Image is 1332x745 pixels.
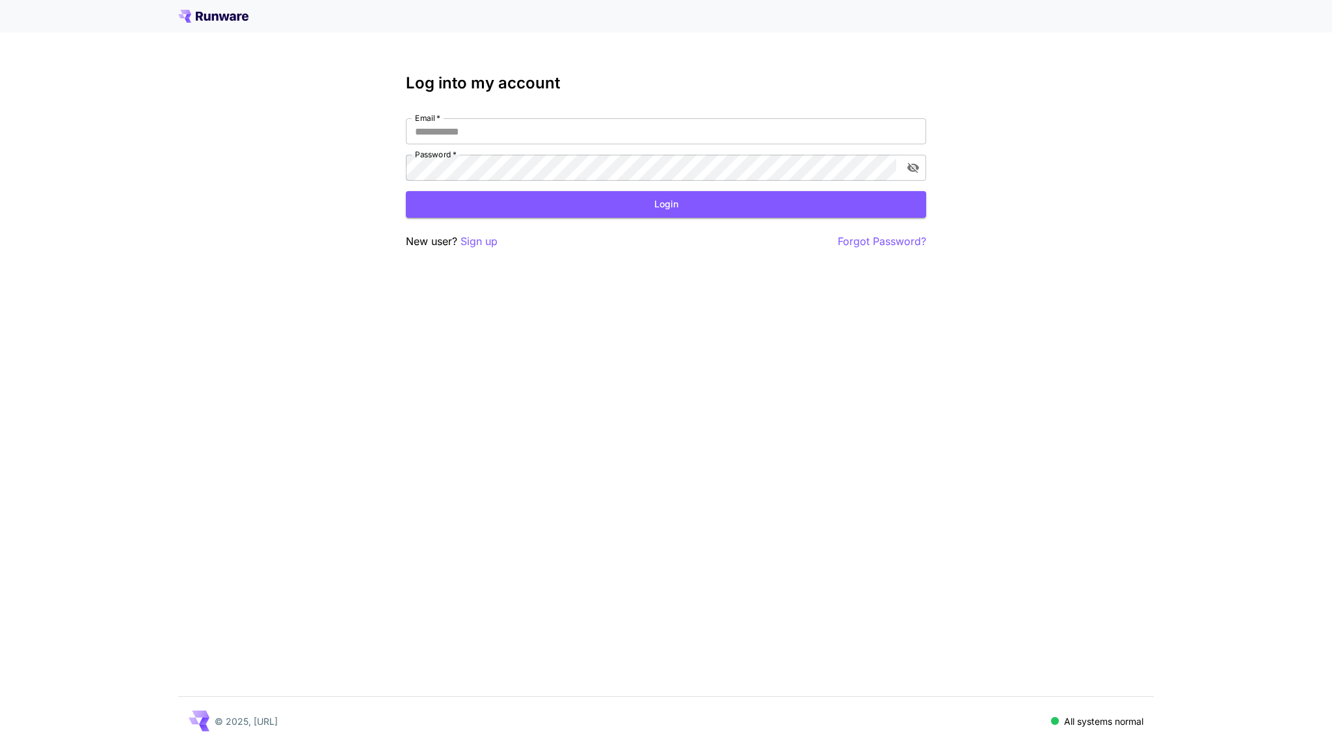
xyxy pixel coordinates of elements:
[838,233,926,250] button: Forgot Password?
[901,156,925,179] button: toggle password visibility
[460,233,498,250] button: Sign up
[215,714,278,728] p: © 2025, [URL]
[406,74,926,92] h3: Log into my account
[415,149,457,160] label: Password
[1064,714,1143,728] p: All systems normal
[406,191,926,218] button: Login
[415,112,440,124] label: Email
[406,233,498,250] p: New user?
